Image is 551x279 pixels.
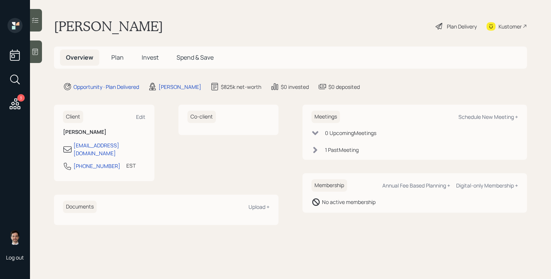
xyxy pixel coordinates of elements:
div: [EMAIL_ADDRESS][DOMAIN_NAME] [73,141,145,157]
div: Kustomer [499,22,522,30]
h1: [PERSON_NAME] [54,18,163,34]
div: Edit [136,113,145,120]
div: Upload + [249,203,270,210]
div: Plan Delivery [447,22,477,30]
div: [PHONE_NUMBER] [73,162,120,170]
h6: Meetings [311,111,340,123]
h6: [PERSON_NAME] [63,129,145,135]
div: EST [126,162,136,169]
div: $0 deposited [328,83,360,91]
div: $825k net-worth [221,83,261,91]
div: 1 Past Meeting [325,146,359,154]
h6: Client [63,111,83,123]
div: No active membership [322,198,376,206]
h6: Co-client [187,111,216,123]
div: 0 Upcoming Meeting s [325,129,376,137]
div: Opportunity · Plan Delivered [73,83,139,91]
div: $0 invested [281,83,309,91]
div: Annual Fee Based Planning + [382,182,450,189]
span: Spend & Save [177,53,214,61]
span: Invest [142,53,159,61]
span: Plan [111,53,124,61]
div: Digital-only Membership + [456,182,518,189]
h6: Documents [63,201,97,213]
div: Log out [6,254,24,261]
h6: Membership [311,179,347,192]
div: Schedule New Meeting + [458,113,518,120]
div: 3 [17,94,25,102]
span: Overview [66,53,93,61]
img: jonah-coleman-headshot.png [7,230,22,245]
div: [PERSON_NAME] [159,83,201,91]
